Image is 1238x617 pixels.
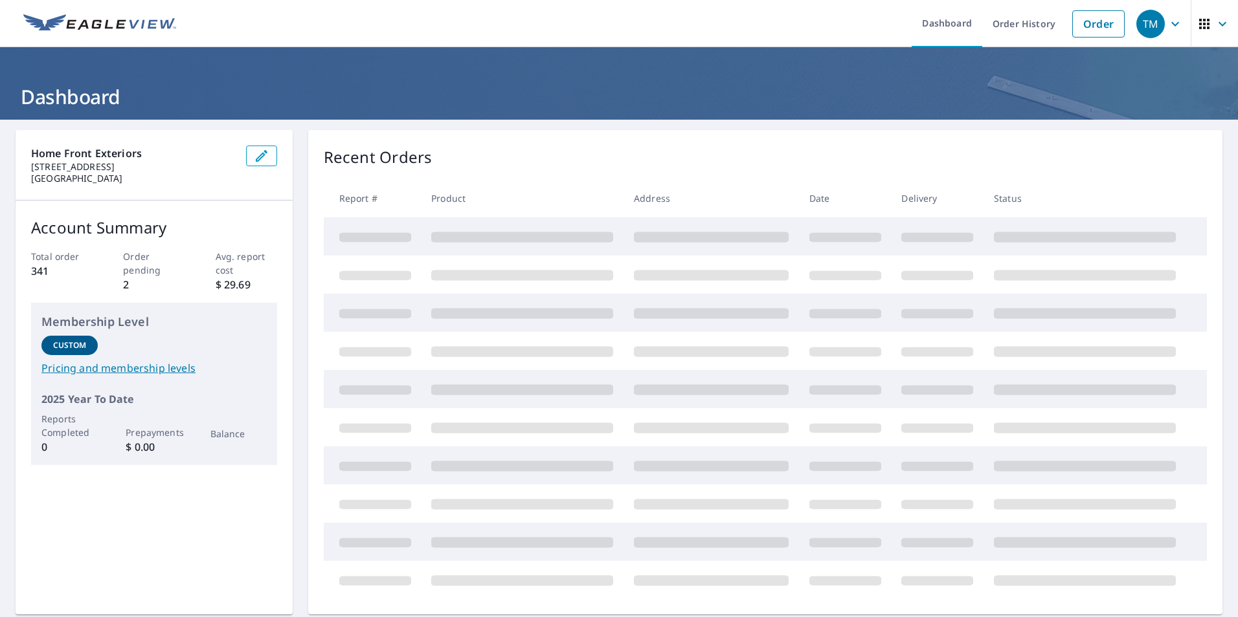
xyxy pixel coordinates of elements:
[1072,10,1125,38] a: Order
[31,263,93,279] p: 341
[891,179,984,217] th: Delivery
[41,412,98,439] p: Reports Completed
[216,250,277,277] p: Avg. report cost
[41,391,267,407] p: 2025 Year To Date
[123,250,185,277] p: Order pending
[31,161,236,173] p: [STREET_ADDRESS]
[41,360,267,376] a: Pricing and membership levels
[210,427,267,440] p: Balance
[123,277,185,292] p: 2
[16,83,1222,110] h1: Dashboard
[31,250,93,263] p: Total order
[31,146,236,161] p: Home Front Exteriors
[23,14,176,34] img: EV Logo
[1136,10,1165,38] div: TM
[324,179,422,217] th: Report #
[984,179,1186,217] th: Status
[126,439,182,455] p: $ 0.00
[421,179,624,217] th: Product
[624,179,799,217] th: Address
[31,216,277,239] p: Account Summary
[324,146,433,169] p: Recent Orders
[799,179,892,217] th: Date
[53,340,87,351] p: Custom
[216,277,277,292] p: $ 29.69
[126,426,182,439] p: Prepayments
[41,439,98,455] p: 0
[31,173,236,184] p: [GEOGRAPHIC_DATA]
[41,313,267,330] p: Membership Level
